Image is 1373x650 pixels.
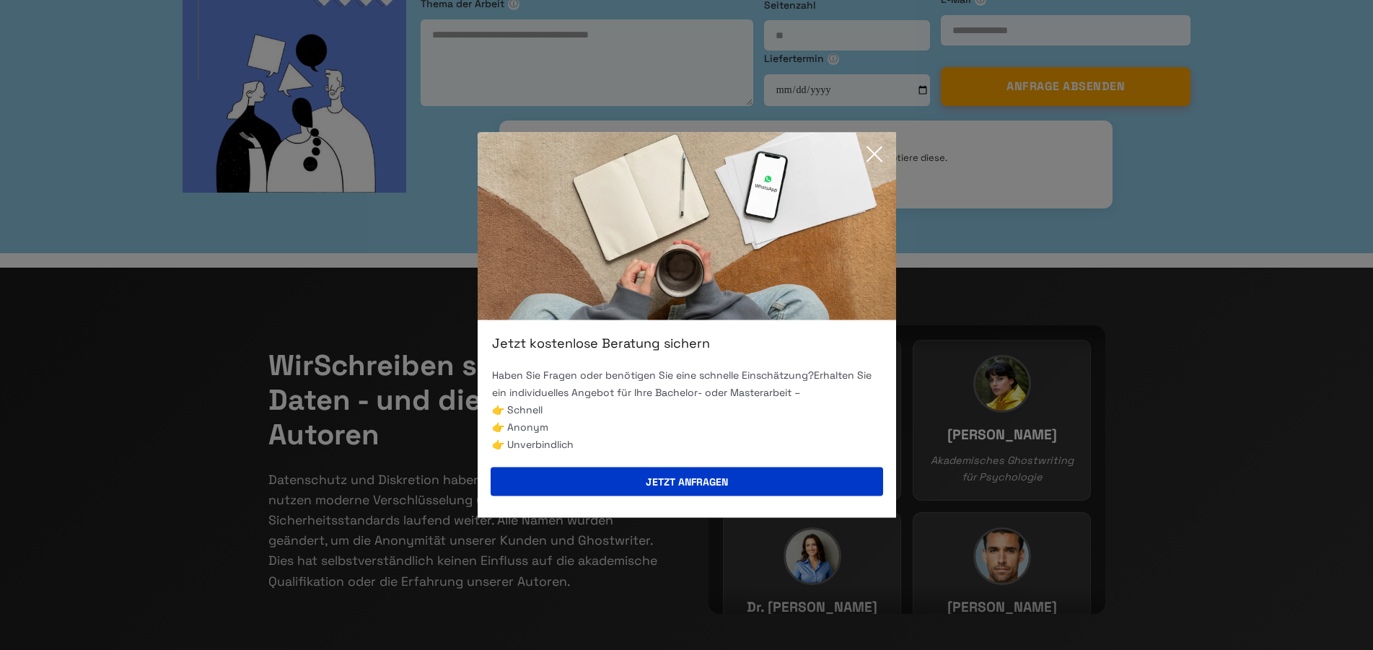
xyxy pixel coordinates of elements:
p: Haben Sie Fragen oder benötigen Sie eine schnelle Einschätzung? Erhalten Sie ein individuelles An... [492,366,882,401]
div: Jetzt kostenlose Beratung sichern [478,335,896,352]
button: Jetzt anfragen [491,467,883,496]
li: 👉 Schnell [492,401,882,418]
img: exit [478,133,896,320]
li: 👉 Unverbindlich [492,436,882,453]
li: 👉 Anonym [492,418,882,436]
